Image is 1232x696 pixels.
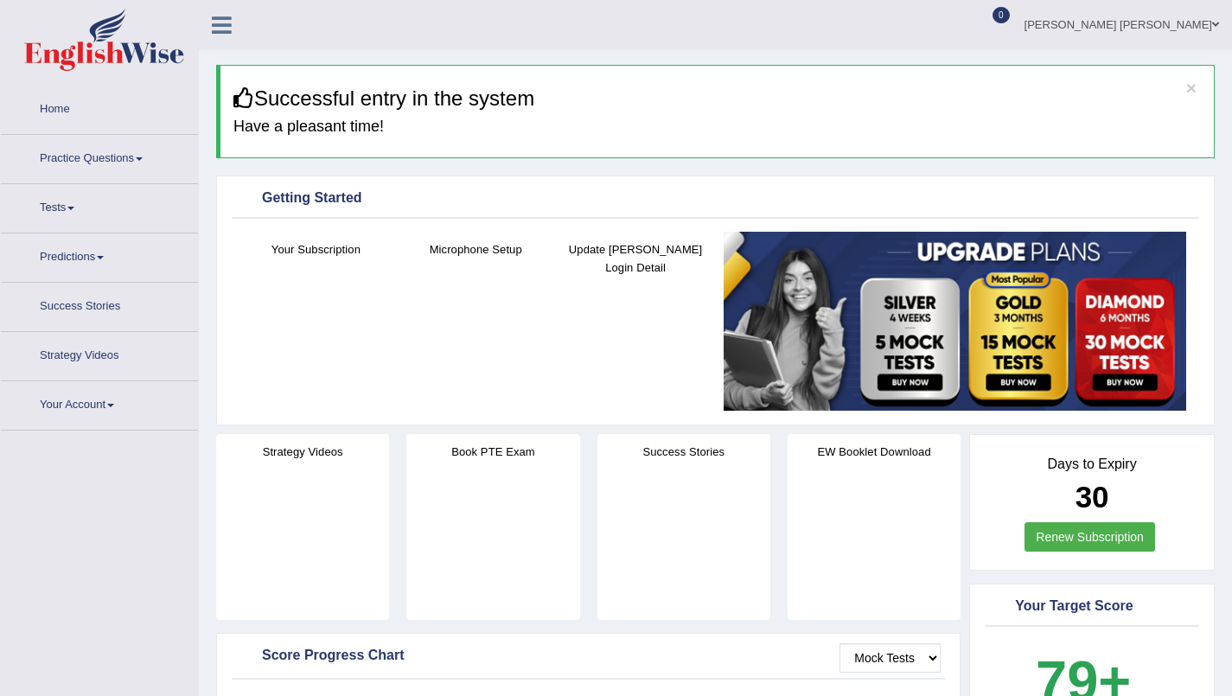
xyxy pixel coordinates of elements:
[236,643,941,669] div: Score Progress Chart
[406,443,579,461] h4: Book PTE Exam
[1186,79,1197,97] button: ×
[1,233,198,277] a: Predictions
[1076,480,1109,514] b: 30
[788,443,961,461] h4: EW Booklet Download
[993,7,1010,23] span: 0
[405,240,547,259] h4: Microphone Setup
[565,240,707,277] h4: Update [PERSON_NAME] Login Detail
[597,443,770,461] h4: Success Stories
[1,184,198,227] a: Tests
[236,186,1195,212] div: Getting Started
[724,232,1186,411] img: small5.jpg
[989,594,1195,620] div: Your Target Score
[1,283,198,326] a: Success Stories
[1,86,198,129] a: Home
[1,135,198,178] a: Practice Questions
[989,457,1195,472] h4: Days to Expiry
[216,443,389,461] h4: Strategy Videos
[233,118,1201,136] h4: Have a pleasant time!
[1,332,198,375] a: Strategy Videos
[245,240,387,259] h4: Your Subscription
[1025,522,1155,552] a: Renew Subscription
[233,87,1201,110] h3: Successful entry in the system
[1,381,198,425] a: Your Account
